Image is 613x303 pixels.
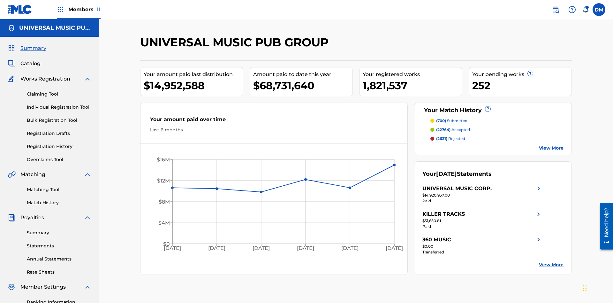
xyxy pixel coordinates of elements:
span: Members [68,6,101,13]
iframe: Chat Widget [581,272,613,303]
a: CatalogCatalog [8,60,41,67]
div: $14,952,588 [144,78,243,93]
span: Member Settings [20,283,66,291]
tspan: $0 [163,241,170,247]
a: Matching Tool [27,186,91,193]
img: Royalties [8,214,15,221]
div: Your amount paid over time [150,116,398,127]
tspan: [DATE] [253,245,270,252]
span: Summary [20,44,46,52]
div: Your registered works [363,71,462,78]
a: Bulk Registration Tool [27,117,91,124]
a: (700) submitted [430,118,564,124]
a: Annual Statements [27,256,91,262]
span: (2631) [436,136,447,141]
tspan: [DATE] [208,245,225,252]
img: right chevron icon [535,236,542,244]
a: Summary [27,229,91,236]
img: expand [84,214,91,221]
span: Matching [20,171,45,178]
h2: UNIVERSAL MUSIC PUB GROUP [140,35,332,50]
img: expand [84,75,91,83]
a: Overclaims Tool [27,156,91,163]
tspan: [DATE] [297,245,314,252]
p: accepted [436,127,470,133]
a: Public Search [549,3,562,16]
div: Amount paid to date this year [253,71,352,78]
a: Individual Registration Tool [27,104,91,111]
div: User Menu [593,3,605,16]
div: Last 6 months [150,127,398,133]
span: 11 [97,6,101,12]
span: (22764) [436,127,450,132]
div: Help [566,3,579,16]
iframe: Resource Center [595,200,613,253]
div: Your Statements [422,170,492,178]
img: Summary [8,44,15,52]
a: Registration Drafts [27,130,91,137]
a: KILLER TRACKSright chevron icon$31,650.81Paid [422,210,542,229]
span: Catalog [20,60,41,67]
a: Statements [27,243,91,249]
img: Works Registration [8,75,16,83]
tspan: [DATE] [341,245,359,252]
div: Paid [422,198,542,204]
div: $68,731,640 [253,78,352,93]
img: Member Settings [8,283,15,291]
a: (22764) accepted [430,127,564,133]
span: Royalties [20,214,44,221]
a: SummarySummary [8,44,46,52]
div: 360 MUSIC [422,236,451,244]
img: search [552,6,559,13]
h5: UNIVERSAL MUSIC PUB GROUP [19,24,91,32]
span: ? [528,71,533,76]
tspan: [DATE] [164,245,181,252]
img: Accounts [8,24,15,32]
a: (2631) rejected [430,136,564,142]
div: KILLER TRACKS [422,210,465,218]
div: UNIVERSAL MUSIC CORP. [422,185,492,192]
img: expand [84,171,91,178]
img: right chevron icon [535,185,542,192]
a: 360 MUSICright chevron icon$0.00Transferred [422,236,542,255]
div: Drag [583,279,587,298]
a: Rate Sheets [27,269,91,276]
p: submitted [436,118,467,124]
div: Your Match History [422,106,564,115]
div: Transferred [422,249,542,255]
tspan: $4M [158,220,170,226]
img: Top Rightsholders [57,6,64,13]
a: UNIVERSAL MUSIC CORP.right chevron icon$14,920,937.00Paid [422,185,542,204]
span: Works Registration [20,75,70,83]
tspan: $12M [157,178,170,184]
img: Matching [8,171,16,178]
tspan: $8M [159,199,170,205]
a: Claiming Tool [27,91,91,97]
div: $0.00 [422,244,542,249]
a: View More [539,145,564,151]
img: help [568,6,576,13]
div: Notifications [582,6,589,13]
span: [DATE] [436,170,457,177]
div: $31,650.81 [422,218,542,224]
div: 252 [472,78,571,93]
div: $14,920,937.00 [422,192,542,198]
a: View More [539,261,564,268]
a: Registration History [27,143,91,150]
p: rejected [436,136,465,142]
a: Match History [27,199,91,206]
div: Your amount paid last distribution [144,71,243,78]
div: Your pending works [472,71,571,78]
img: MLC Logo [8,5,32,14]
tspan: [DATE] [386,245,403,252]
img: Catalog [8,60,15,67]
div: Paid [422,224,542,229]
img: right chevron icon [535,210,542,218]
div: 1,821,537 [363,78,462,93]
tspan: $16M [157,157,170,163]
img: expand [84,283,91,291]
span: (700) [436,118,446,123]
